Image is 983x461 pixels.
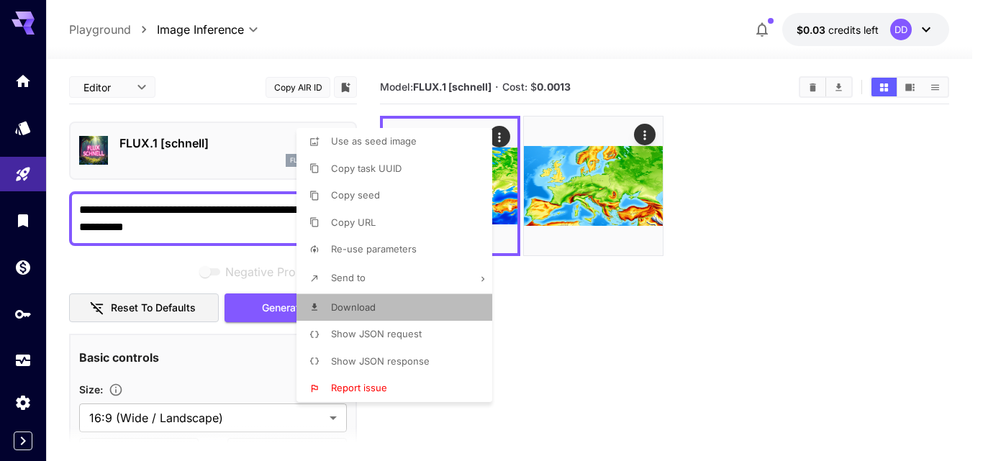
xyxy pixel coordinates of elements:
[331,355,430,367] span: Show JSON response
[331,382,387,393] span: Report issue
[331,216,376,228] span: Copy URL
[331,189,380,201] span: Copy seed
[331,243,417,255] span: Re-use parameters
[331,163,402,174] span: Copy task UUID
[331,272,366,283] span: Send to
[331,328,422,339] span: Show JSON request
[331,135,417,147] span: Use as seed image
[331,301,376,313] span: Download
